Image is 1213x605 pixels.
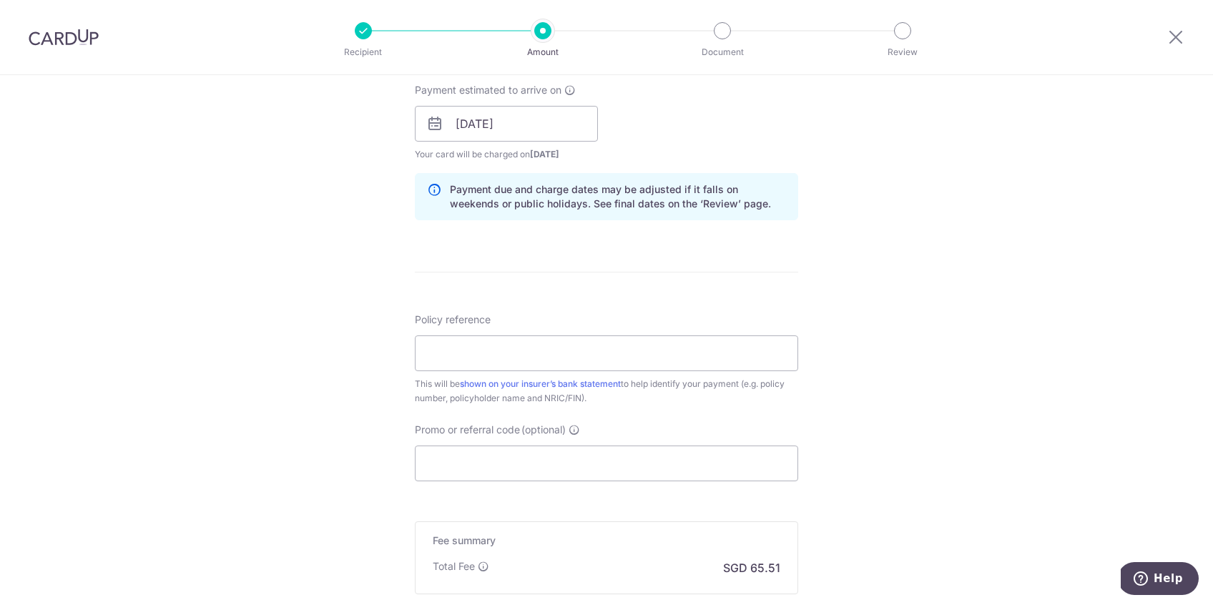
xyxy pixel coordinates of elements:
h5: Fee summary [433,533,780,548]
span: Promo or referral code [415,423,520,437]
span: Payment estimated to arrive on [415,83,561,97]
img: CardUp [29,29,99,46]
p: Amount [490,45,596,59]
p: Review [850,45,956,59]
span: [DATE] [530,149,559,159]
label: Policy reference [415,313,491,327]
input: DD / MM / YYYY [415,106,598,142]
iframe: Opens a widget where you can find more information [1121,562,1199,598]
p: Document [669,45,775,59]
p: SGD 65.51 [723,559,780,576]
a: shown on your insurer’s bank statement [460,378,621,389]
span: (optional) [521,423,566,437]
p: Total Fee [433,559,475,574]
p: Recipient [310,45,416,59]
p: Payment due and charge dates may be adjusted if it falls on weekends or public holidays. See fina... [450,182,786,211]
span: Your card will be charged on [415,147,598,162]
div: This will be to help identify your payment (e.g. policy number, policyholder name and NRIC/FIN). [415,377,798,405]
